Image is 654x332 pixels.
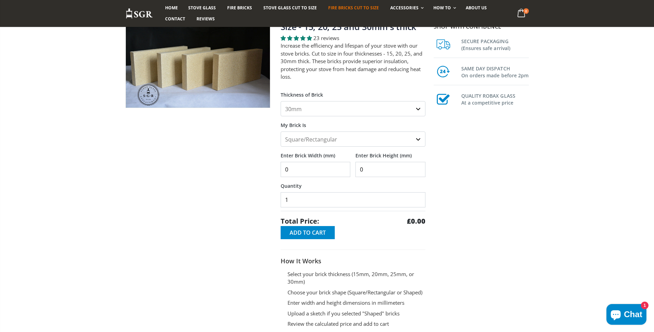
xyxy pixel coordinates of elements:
[523,8,529,14] span: 0
[385,2,427,13] a: Accessories
[288,270,425,286] li: Select your brick thickness (15mm, 20mm, 25mm, or 30mm)
[222,2,257,13] a: Fire Bricks
[290,229,326,236] span: Add to Cart
[604,304,648,326] inbox-online-store-chat: Shopify online store chat
[165,5,178,11] span: Home
[165,16,185,22] span: Contact
[281,257,425,265] h3: How It Works
[461,91,529,106] h3: QUALITY ROBAX GLASS At a competitive price
[390,5,418,11] span: Accessories
[183,2,221,13] a: Stove Glass
[288,320,425,328] li: Review the calculated price and add to cart
[355,147,425,159] label: Enter Brick Height (mm)
[125,8,153,19] img: Stove Glass Replacement
[514,7,529,20] a: 0
[227,5,252,11] span: Fire Bricks
[313,35,339,41] span: 23 reviews
[461,64,529,79] h3: SAME DAY DISPATCH On orders made before 2pm
[258,2,322,13] a: Stove Glass Cut To Size
[328,5,379,11] span: Fire Bricks Cut To Size
[281,147,351,159] label: Enter Brick Width (mm)
[461,2,492,13] a: About us
[288,310,425,318] li: Upload a sketch if you selected "Shaped" bricks
[323,2,384,13] a: Fire Bricks Cut To Size
[281,177,425,189] label: Quantity
[407,216,425,226] strong: £0.00
[288,289,425,296] li: Choose your brick shape (Square/Rectangular or Shaped)
[461,37,529,52] h3: SECURE PACKAGING (Ensures safe arrival)
[263,5,317,11] span: Stove Glass Cut To Size
[281,42,425,81] p: Increase the efficiency and lifespan of your stove with our stove bricks. Cut to size in four thi...
[281,35,313,41] span: 4.78 stars
[160,2,183,13] a: Home
[281,86,425,98] label: Thickness of Brick
[191,13,220,25] a: Reviews
[188,5,216,11] span: Stove Glass
[126,11,270,107] img: 4_fire_bricks_1aa33a0b-dc7a-4843-b288-55f1aa0e36c3_800x_crop_center.jpeg
[197,16,215,22] span: Reviews
[160,13,190,25] a: Contact
[288,299,425,307] li: Enter width and height dimensions in millimeters
[428,2,460,13] a: How To
[433,5,451,11] span: How To
[281,226,335,239] button: Add to Cart
[281,216,319,226] span: Total Price:
[281,116,425,129] label: My Brick Is
[466,5,487,11] span: About us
